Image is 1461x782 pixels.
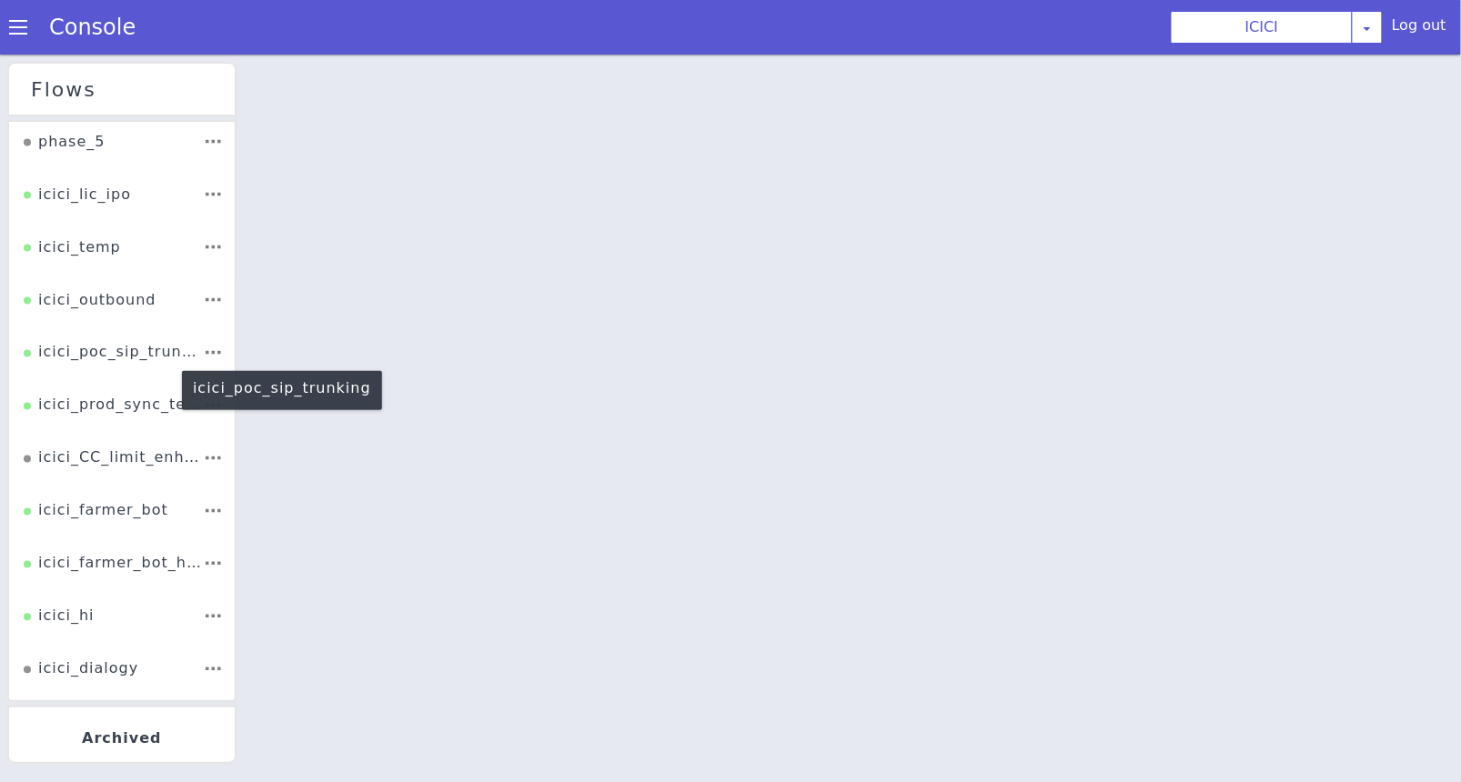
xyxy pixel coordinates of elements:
div: icici_CC_limit_enhancement [24,393,203,427]
div: icici_poc_sip_trunking [24,287,203,322]
div: icici_farmer_bot_hindi [24,498,203,533]
div: Flows [13,20,115,50]
div: Log out [1392,15,1446,44]
div: Archived [13,664,231,704]
a: Console [27,15,157,40]
div: icici_lic_ipo [24,129,131,164]
button: ICICI [1171,11,1353,44]
div: icici_dialogy [24,604,138,638]
div: icici_temp [24,182,121,216]
div: phase_5 [24,76,105,111]
div: icici_prod_sync_temp [24,340,203,375]
div: icici_outbound [24,235,156,269]
div: icici_farmer_bot [24,446,168,480]
div: icici_hi [24,551,95,586]
li: icici_poc_sip_trunking [189,319,375,348]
